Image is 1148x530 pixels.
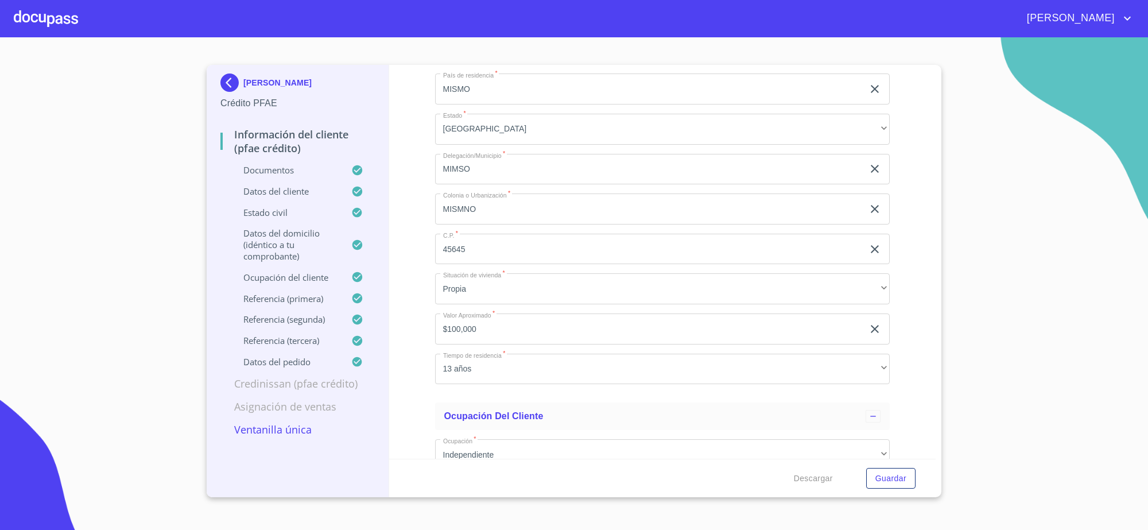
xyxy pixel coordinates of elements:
[1018,9,1120,28] span: [PERSON_NAME]
[789,468,837,489] button: Descargar
[220,164,351,176] p: Documentos
[435,403,890,430] div: Ocupación del Cliente
[220,127,375,155] p: Información del cliente (PFAE crédito)
[435,439,890,470] div: Independiente
[220,96,375,110] p: Crédito PFAE
[868,242,882,256] button: clear input
[868,162,882,176] button: clear input
[220,227,351,262] p: Datos del domicilio (idéntico a tu comprobante)
[220,185,351,197] p: Datos del cliente
[868,202,882,216] button: clear input
[220,73,375,96] div: [PERSON_NAME]
[1018,9,1134,28] button: account of current user
[220,356,351,367] p: Datos del pedido
[866,468,916,489] button: Guardar
[220,423,375,436] p: Ventanilla única
[243,78,312,87] p: [PERSON_NAME]
[220,400,375,413] p: Asignación de Ventas
[220,272,351,283] p: Ocupación del Cliente
[220,314,351,325] p: Referencia (segunda)
[435,114,890,145] div: [GEOGRAPHIC_DATA]
[435,354,890,385] div: 13 años
[868,82,882,96] button: clear input
[444,411,544,421] span: Ocupación del Cliente
[794,471,833,486] span: Descargar
[220,335,351,346] p: Referencia (tercera)
[220,207,351,218] p: Estado Civil
[435,273,890,304] div: Propia
[220,293,351,304] p: Referencia (primera)
[875,471,906,486] span: Guardar
[868,322,882,336] button: clear input
[220,377,375,390] p: Credinissan (PFAE crédito)
[220,73,243,92] img: Docupass spot blue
